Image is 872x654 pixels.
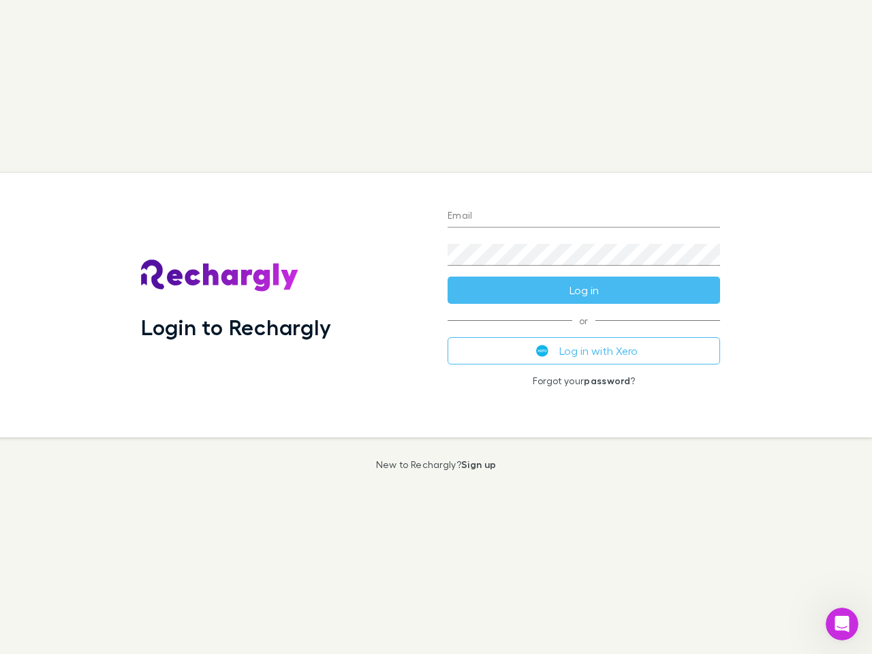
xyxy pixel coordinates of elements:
button: Log in [448,277,720,304]
span: or [448,320,720,321]
a: Sign up [461,458,496,470]
p: Forgot your ? [448,375,720,386]
iframe: Intercom live chat [826,608,858,640]
button: Log in with Xero [448,337,720,364]
p: New to Rechargly? [376,459,497,470]
h1: Login to Rechargly [141,314,331,340]
a: password [584,375,630,386]
img: Rechargly's Logo [141,260,299,292]
img: Xero's logo [536,345,548,357]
